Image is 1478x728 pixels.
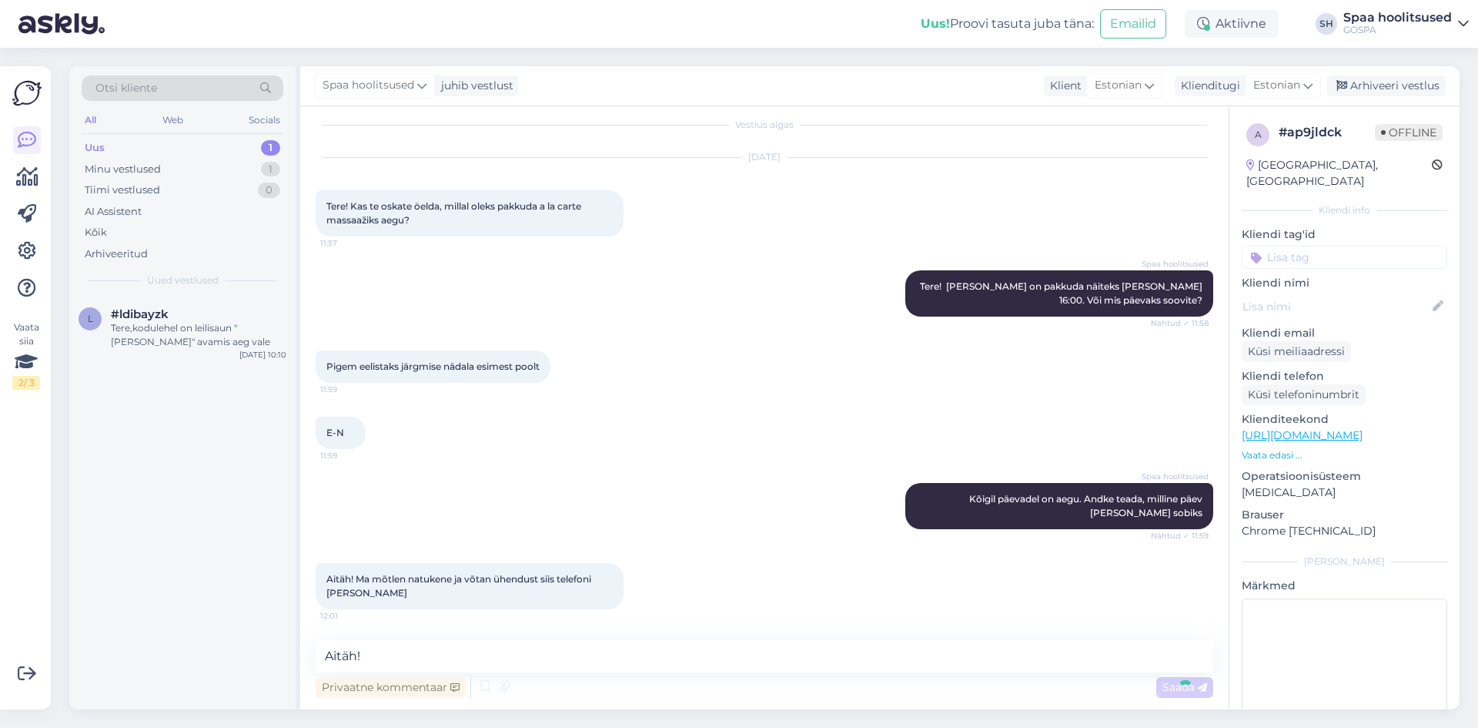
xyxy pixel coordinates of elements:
[326,573,594,599] span: Aitäh! Ma mõtlen natukene ja võtan ühendust siis telefoni [PERSON_NAME]
[85,225,107,240] div: Kõik
[323,77,414,94] span: Spaa hoolitsused
[1316,13,1337,35] div: SH
[1242,341,1351,362] div: Küsi meiliaadressi
[1253,77,1300,94] span: Estonian
[1242,507,1447,523] p: Brauser
[920,280,1205,306] span: Tere! [PERSON_NAME] on pakkuda näiteks [PERSON_NAME] 16:00. Või mis päevaks soovite?
[111,321,286,349] div: Tere,kodulehel on leilisaun "[PERSON_NAME]" avamis aeg vale
[1095,77,1142,94] span: Estonian
[1343,24,1452,36] div: GOSPA
[1242,555,1447,569] div: [PERSON_NAME]
[88,313,93,324] span: l
[111,307,169,321] span: #ldibayzk
[1242,428,1363,442] a: [URL][DOMAIN_NAME]
[85,204,142,220] div: AI Assistent
[1255,129,1262,140] span: a
[320,450,378,461] span: 11:59
[246,110,283,130] div: Socials
[261,162,280,177] div: 1
[1151,530,1209,542] span: Nähtud ✓ 11:59
[1242,411,1447,428] p: Klienditeekond
[921,16,950,31] b: Uus!
[85,183,160,198] div: Tiimi vestlused
[85,162,161,177] div: Minu vestlused
[1175,78,1240,94] div: Klienditugi
[12,376,40,390] div: 2 / 3
[1142,258,1209,270] span: Spaa hoolitsused
[1242,485,1447,501] p: [MEDICAL_DATA]
[320,610,378,622] span: 12:01
[239,349,286,361] div: [DATE] 10:10
[1100,9,1166,39] button: Emailid
[1242,448,1447,462] p: Vaata edasi ...
[316,118,1213,132] div: Vestlus algas
[1242,246,1447,269] input: Lisa tag
[159,110,186,130] div: Web
[1242,226,1447,243] p: Kliendi tag'id
[261,140,280,156] div: 1
[1327,75,1446,96] div: Arhiveeri vestlus
[12,320,40,390] div: Vaata siia
[435,78,513,94] div: juhib vestlust
[1343,12,1469,36] a: Spaa hoolitsusedGOSPA
[1242,298,1430,315] input: Lisa nimi
[95,80,157,96] span: Otsi kliente
[320,237,378,249] span: 11:57
[85,140,105,156] div: Uus
[326,361,540,372] span: Pigem eelistaks järgmise nädala esimest poolt
[12,79,42,108] img: Askly Logo
[969,493,1205,518] span: Kõigil päevadel on aegu. Andke teada, milline päev [PERSON_NAME] sobiks
[1242,468,1447,485] p: Operatsioonisüsteem
[258,183,280,198] div: 0
[1242,578,1447,594] p: Märkmed
[320,384,378,395] span: 11:59
[1242,384,1366,405] div: Küsi telefoninumbrit
[85,247,148,262] div: Arhiveeritud
[1279,123,1375,142] div: # ap9jldck
[147,273,219,287] span: Uued vestlused
[1375,124,1443,141] span: Offline
[82,110,99,130] div: All
[1242,523,1447,539] p: Chrome [TECHNICAL_ID]
[1142,471,1209,482] span: Spaa hoolitsused
[1185,10,1279,38] div: Aktiivne
[316,150,1213,164] div: [DATE]
[1044,78,1082,94] div: Klient
[1242,368,1447,384] p: Kliendi telefon
[921,15,1094,33] div: Proovi tasuta juba täna:
[1151,317,1209,329] span: Nähtud ✓ 11:58
[1246,157,1432,190] div: [GEOGRAPHIC_DATA], [GEOGRAPHIC_DATA]
[1242,325,1447,341] p: Kliendi email
[1343,12,1452,24] div: Spaa hoolitsused
[326,427,344,438] span: E-N
[1242,275,1447,291] p: Kliendi nimi
[1242,203,1447,217] div: Kliendi info
[326,200,584,226] span: Tere! Kas te oskate öelda, millal oleks pakkuda a la carte massaažiks aegu?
